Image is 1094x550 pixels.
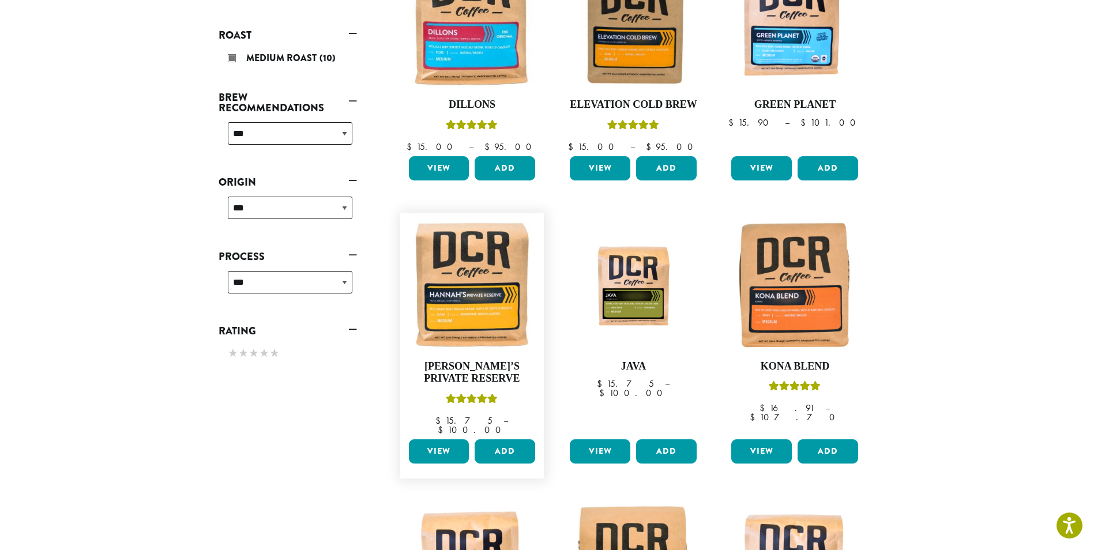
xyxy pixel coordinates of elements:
bdi: 16.91 [760,402,814,414]
a: Rating [219,321,357,341]
div: Brew Recommendations [219,118,357,159]
bdi: 101.00 [800,116,861,129]
a: View [570,156,630,180]
span: $ [568,141,578,153]
bdi: 100.00 [438,424,506,436]
span: ★ [228,345,238,361]
a: Java [567,219,700,435]
a: Kona BlendRated 5.00 out of 5 [728,219,861,435]
button: Add [475,156,535,180]
a: Brew Recommendations [219,88,357,118]
h4: Green Planet [728,99,861,111]
span: – [469,141,473,153]
div: Rating [219,341,357,367]
span: $ [760,402,769,414]
span: $ [484,141,494,153]
div: Rated 5.00 out of 5 [769,379,821,397]
img: Hannahs-Private-Reserve-12oz-300x300.jpg [405,219,538,351]
span: $ [435,415,445,427]
h4: Kona Blend [728,360,861,373]
bdi: 95.00 [484,141,537,153]
bdi: 15.90 [728,116,774,129]
h4: Dillons [406,99,539,111]
div: Rated 5.00 out of 5 [446,392,498,409]
button: Add [798,439,858,464]
a: View [731,156,792,180]
span: $ [750,411,760,423]
button: Add [636,439,697,464]
span: ★ [259,345,269,361]
a: View [570,439,630,464]
div: Rated 5.00 out of 5 [446,118,498,135]
button: Add [798,156,858,180]
span: ★ [238,345,249,361]
a: Process [219,247,357,266]
a: View [731,439,792,464]
h4: Elevation Cold Brew [567,99,700,111]
a: [PERSON_NAME]’s Private ReserveRated 5.00 out of 5 [406,219,539,435]
span: – [665,378,670,390]
span: $ [728,116,738,129]
span: $ [438,424,448,436]
button: Add [475,439,535,464]
span: – [503,415,508,427]
a: Roast [219,25,357,45]
div: Roast [219,45,357,74]
span: ★ [249,345,259,361]
a: Origin [219,172,357,192]
span: – [785,116,790,129]
span: $ [599,387,609,399]
a: View [409,156,469,180]
h4: Java [567,360,700,373]
bdi: 15.75 [597,378,654,390]
img: 12oz_DCR_Java_StockImage_1200pxX1200px.jpg [567,219,700,351]
img: Kona-300x300.jpg [728,219,861,351]
span: Medium Roast [246,51,319,65]
bdi: 15.75 [435,415,493,427]
span: – [825,402,830,414]
a: View [409,439,469,464]
div: Origin [219,192,357,233]
bdi: 107.70 [750,411,840,423]
bdi: 15.00 [407,141,458,153]
bdi: 95.00 [646,141,698,153]
button: Add [636,156,697,180]
span: – [630,141,635,153]
h4: [PERSON_NAME]’s Private Reserve [406,360,539,385]
span: (10) [319,51,336,65]
div: Rated 5.00 out of 5 [607,118,659,135]
span: $ [407,141,416,153]
span: $ [646,141,656,153]
span: $ [800,116,810,129]
bdi: 100.00 [599,387,668,399]
div: Process [219,266,357,307]
span: $ [597,378,607,390]
bdi: 15.00 [568,141,619,153]
span: ★ [269,345,280,361]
